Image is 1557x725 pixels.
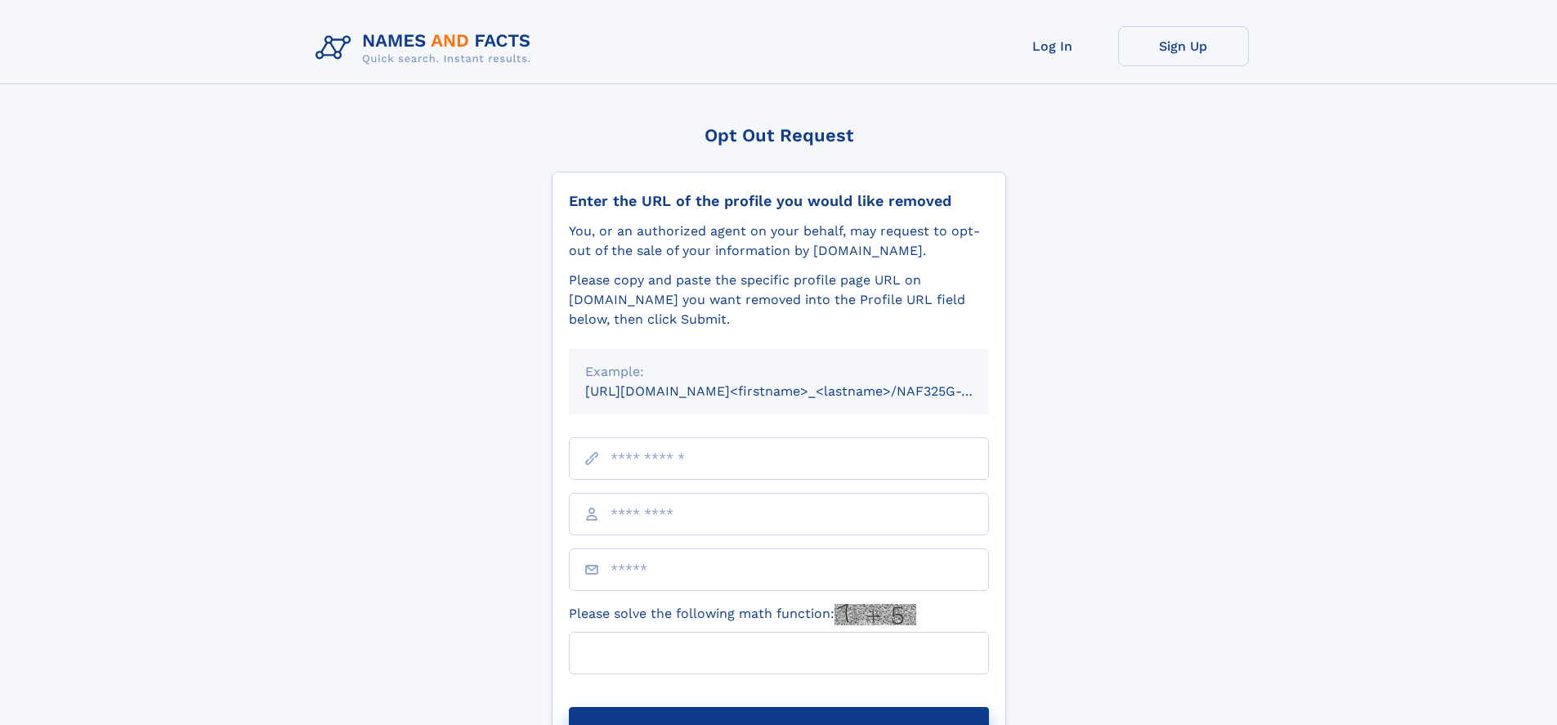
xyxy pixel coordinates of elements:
[585,362,973,382] div: Example:
[569,271,989,329] div: Please copy and paste the specific profile page URL on [DOMAIN_NAME] you want removed into the Pr...
[987,26,1118,66] a: Log In
[585,383,1020,399] small: [URL][DOMAIN_NAME]<firstname>_<lastname>/NAF325G-xxxxxxxx
[552,125,1006,145] div: Opt Out Request
[569,192,989,210] div: Enter the URL of the profile you would like removed
[569,222,989,261] div: You, or an authorized agent on your behalf, may request to opt-out of the sale of your informatio...
[309,26,544,70] img: Logo Names and Facts
[569,604,916,625] label: Please solve the following math function:
[1118,26,1249,66] a: Sign Up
